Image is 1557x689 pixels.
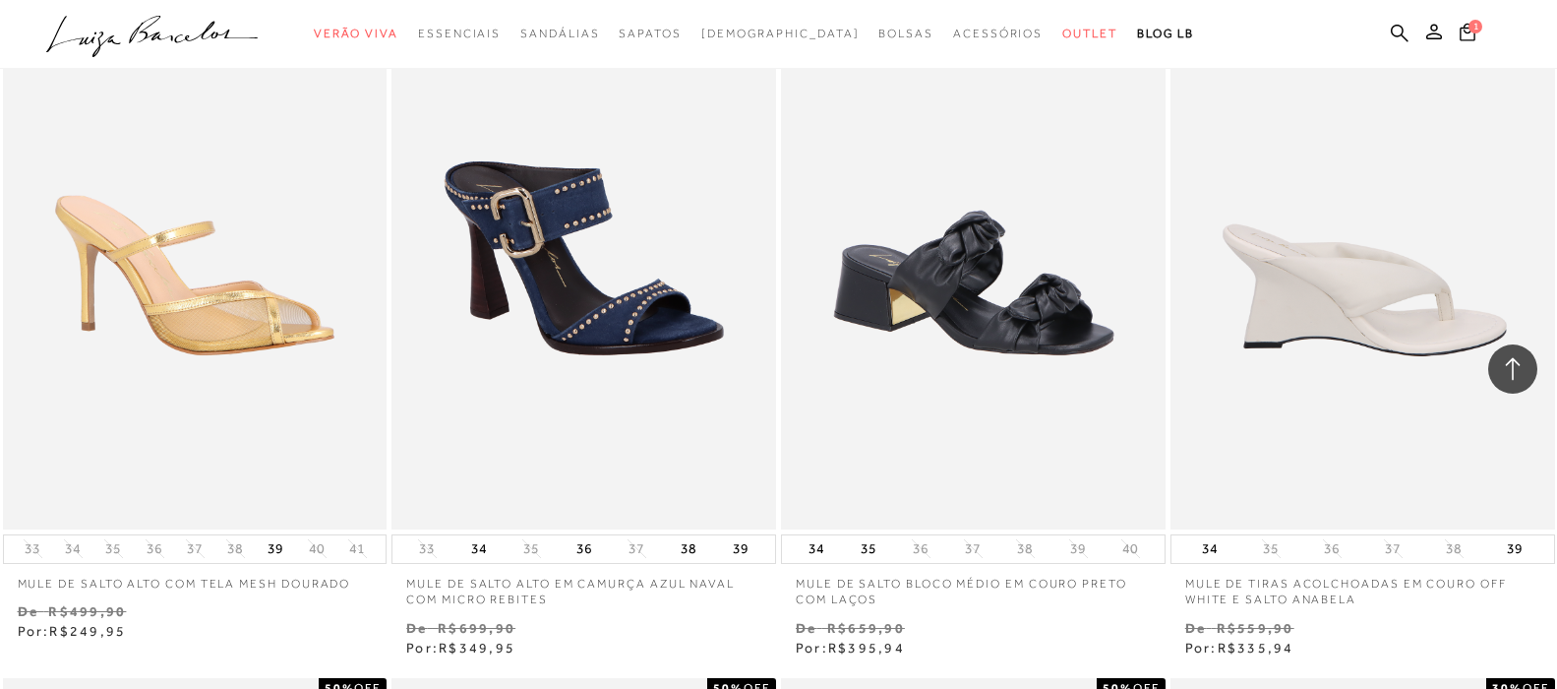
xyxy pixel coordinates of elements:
[878,16,933,52] a: categoryNavScreenReaderText
[413,539,441,558] button: 33
[781,564,1166,609] a: MULE DE SALTO BLOCO MÉDIO EM COURO PRETO COM LAÇOS
[675,535,702,563] button: 38
[418,16,501,52] a: categoryNavScreenReaderText
[701,16,860,52] a: noSubCategoriesText
[619,16,681,52] a: categoryNavScreenReaderText
[727,535,754,563] button: 39
[619,27,681,40] span: Sapatos
[1137,16,1194,52] a: BLOG LB
[953,27,1043,40] span: Acessórios
[1137,27,1194,40] span: BLOG LB
[953,16,1043,52] a: categoryNavScreenReaderText
[314,27,398,40] span: Verão Viva
[517,539,545,558] button: 35
[623,539,650,558] button: 37
[18,623,127,639] span: Por:
[1379,539,1407,558] button: 37
[570,535,598,563] button: 36
[1064,539,1092,558] button: 39
[1218,640,1294,656] span: R$335,94
[1318,539,1346,558] button: 36
[18,603,38,619] small: De
[59,539,87,558] button: 34
[803,535,830,563] button: 34
[828,640,905,656] span: R$395,94
[520,16,599,52] a: categoryNavScreenReaderText
[48,603,126,619] small: R$499,90
[878,27,933,40] span: Bolsas
[49,623,126,639] span: R$249,95
[406,620,427,636] small: De
[1217,620,1294,636] small: R$559,90
[406,640,515,656] span: Por:
[314,16,398,52] a: categoryNavScreenReaderText
[1257,539,1285,558] button: 35
[1185,640,1294,656] span: Por:
[19,539,46,558] button: 33
[303,539,330,558] button: 40
[1440,539,1467,558] button: 38
[438,620,515,636] small: R$699,90
[1501,535,1528,563] button: 39
[221,539,249,558] button: 38
[343,539,371,558] button: 41
[465,535,493,563] button: 34
[1170,564,1555,609] a: MULE DE TIRAS ACOLCHOADAS EM COURO OFF WHITE E SALTO ANABELA
[3,564,388,593] a: MULE DE SALTO ALTO COM TELA MESH DOURADO
[959,539,987,558] button: 37
[1196,535,1224,563] button: 34
[907,539,934,558] button: 36
[262,535,289,563] button: 39
[796,640,905,656] span: Por:
[391,564,776,609] a: MULE DE SALTO ALTO EM CAMURÇA AZUL NAVAL COM MICRO REBITES
[1185,620,1206,636] small: De
[99,539,127,558] button: 35
[1454,22,1481,48] button: 1
[1062,16,1117,52] a: categoryNavScreenReaderText
[1116,539,1144,558] button: 40
[1011,539,1039,558] button: 38
[141,539,168,558] button: 36
[1468,20,1482,33] span: 1
[701,27,860,40] span: [DEMOGRAPHIC_DATA]
[855,535,882,563] button: 35
[520,27,599,40] span: Sandálias
[827,620,905,636] small: R$659,90
[418,27,501,40] span: Essenciais
[181,539,209,558] button: 37
[796,620,816,636] small: De
[1062,27,1117,40] span: Outlet
[439,640,515,656] span: R$349,95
